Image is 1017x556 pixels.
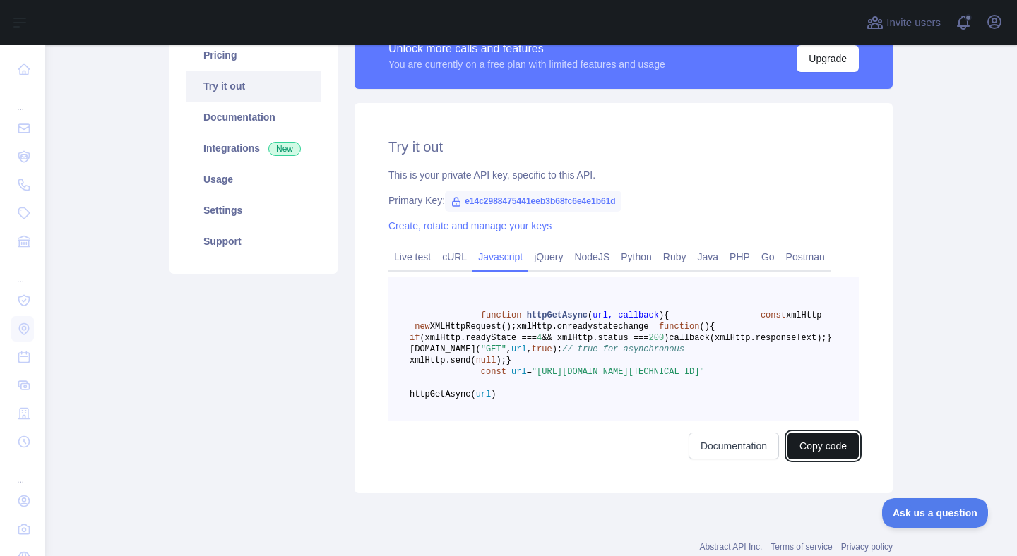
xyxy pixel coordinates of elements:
span: = [527,367,532,377]
span: url, callback [593,310,659,320]
span: "GET" [481,344,506,354]
span: function [481,310,522,320]
span: e14c2988475441eeb3b68fc6e4e1b61d [445,191,621,212]
span: { [664,310,669,320]
span: ); [496,356,506,365]
div: ... [11,257,34,285]
span: url [511,367,527,377]
a: Create, rotate and manage your keys [388,220,552,231]
a: Settings [186,195,321,226]
div: ... [11,85,34,113]
span: Invite users [886,15,941,31]
h2: Try it out [388,137,859,157]
div: This is your private API key, specific to this API. [388,168,859,182]
a: Abstract API Inc. [700,542,763,552]
a: Support [186,226,321,257]
a: Documentation [186,102,321,133]
span: ) [705,322,710,332]
button: Copy code [787,433,859,459]
span: url [511,344,527,354]
a: Terms of service [771,542,832,552]
span: XMLHttpRequest(); [430,322,516,332]
a: Python [615,246,658,268]
a: Pricing [186,40,321,71]
a: Live test [388,246,436,268]
span: const [481,367,506,377]
span: ( [699,322,704,332]
span: { [710,322,715,332]
span: ); [552,344,562,354]
a: Usage [186,164,321,195]
span: callback(xmlHttp.responseText); [669,333,826,343]
span: [DOMAIN_NAME]( [410,344,481,354]
span: ) [664,333,669,343]
span: ( [588,310,593,320]
a: Try it out [186,71,321,102]
button: Upgrade [797,45,859,72]
a: Integrations New [186,133,321,164]
a: Ruby [658,246,692,268]
span: // true for asynchronous [562,344,684,354]
a: Documentation [689,433,779,459]
a: PHP [724,246,756,268]
span: (xmlHttp.readyState === [420,333,537,343]
span: , [527,344,532,354]
iframe: Toggle Customer Support [882,498,989,528]
span: httpGetAsync( [410,389,476,399]
a: NodeJS [569,246,615,268]
span: function [659,322,700,332]
span: url [476,389,492,399]
span: xmlHttp.send( [410,356,476,365]
button: Invite users [864,11,944,34]
span: , [506,344,511,354]
span: true [532,344,552,354]
span: && xmlHttp.status === [542,333,648,343]
div: Unlock more calls and features [388,40,665,57]
span: null [476,356,496,365]
span: xmlHttp.onreadystatechange = [516,322,659,332]
span: New [268,142,301,156]
span: new [415,322,430,332]
div: You are currently on a free plan with limited features and usage [388,57,665,71]
a: Postman [780,246,831,268]
a: Go [756,246,780,268]
span: const [761,310,786,320]
span: 200 [648,333,664,343]
span: ) [491,389,496,399]
a: jQuery [528,246,569,268]
span: } [827,333,832,343]
span: } [506,356,511,365]
span: 4 [537,333,542,343]
span: ) [659,310,664,320]
a: Javascript [472,246,528,268]
span: "[URL][DOMAIN_NAME][TECHNICAL_ID]" [532,367,705,377]
div: Primary Key: [388,193,859,207]
a: Privacy policy [841,542,893,552]
span: httpGetAsync [527,310,588,320]
a: Java [692,246,725,268]
span: if [410,333,420,343]
a: cURL [436,246,472,268]
div: ... [11,457,34,485]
